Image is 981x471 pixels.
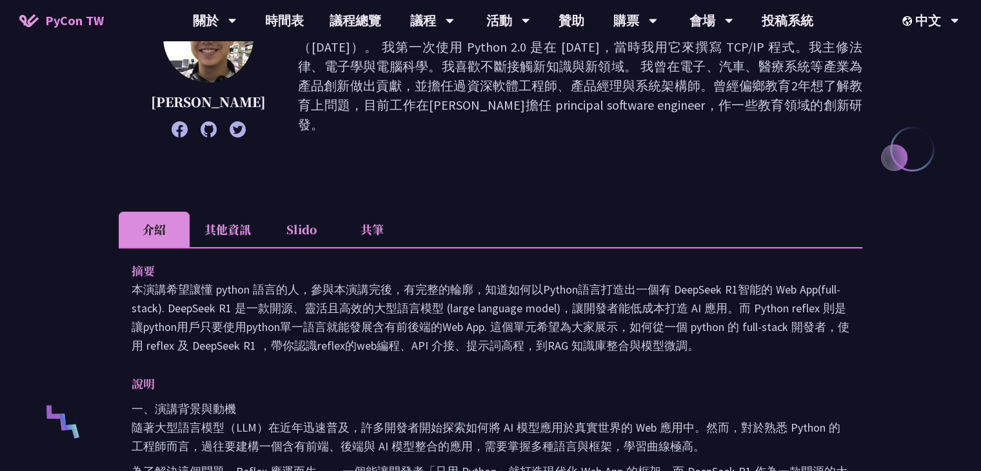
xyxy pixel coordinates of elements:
p: 一、演講背景與動機 隨著大型語言模型（LLM）在近年迅速普及，許多開發者開始探索如何將 AI 模型應用於真實世界的 Web 應用中。然而，對於熟悉 Python 的工程師而言，過往要建構一個含有... [132,399,849,456]
li: 其他資訊 [190,212,266,247]
p: 本演講希望讓懂 python 語言的人，參與本演講完後，有完整的輪廓，知道如何以Python語言打造出一個有 DeepSeek R1智能的 Web App(full-stack). DeepSe... [132,280,849,355]
li: Slido [266,212,337,247]
img: Home icon of PyCon TW 2025 [19,14,39,27]
li: 共筆 [337,212,408,247]
span: PyCon TW [45,11,104,30]
p: [PERSON_NAME] [151,92,266,112]
p: 說明 [132,374,824,393]
img: Locale Icon [902,16,915,26]
p: 摘要 [132,261,824,280]
li: 介紹 [119,212,190,247]
a: PyCon TW [6,5,117,37]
